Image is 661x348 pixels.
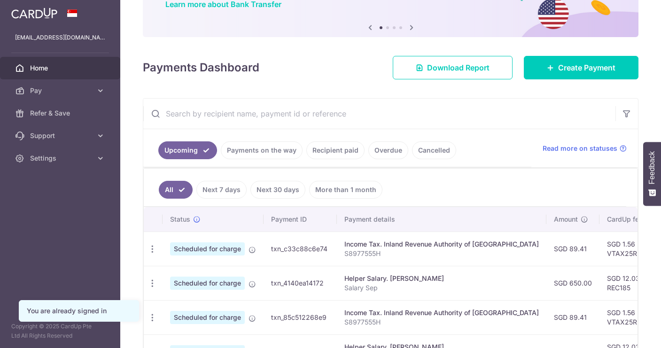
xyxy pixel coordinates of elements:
[427,62,490,73] span: Download Report
[250,181,305,199] a: Next 30 days
[264,300,337,334] td: txn_85c512268e9
[524,56,638,79] a: Create Payment
[368,141,408,159] a: Overdue
[27,306,131,316] div: You are already signed in
[170,242,245,255] span: Scheduled for charge
[170,277,245,290] span: Scheduled for charge
[607,215,643,224] span: CardUp fee
[344,249,539,258] p: S8977555H
[309,181,382,199] a: More than 1 month
[306,141,365,159] a: Recipient paid
[159,181,193,199] a: All
[393,56,513,79] a: Download Report
[599,232,661,266] td: SGD 1.56 VTAX25R
[412,141,456,159] a: Cancelled
[30,86,92,95] span: Pay
[264,232,337,266] td: txn_c33c88c6e74
[264,207,337,232] th: Payment ID
[22,7,41,15] span: Help
[337,207,546,232] th: Payment details
[546,266,599,300] td: SGD 650.00
[221,141,303,159] a: Payments on the way
[143,99,615,129] input: Search by recipient name, payment id or reference
[15,33,105,42] p: [EMAIL_ADDRESS][DOMAIN_NAME]
[344,283,539,293] p: Salary Sep
[158,141,217,159] a: Upcoming
[30,63,92,73] span: Home
[344,317,539,327] p: S8977555H
[599,266,661,300] td: SGD 12.03 REC185
[558,62,615,73] span: Create Payment
[196,181,247,199] a: Next 7 days
[143,59,259,76] h4: Payments Dashboard
[546,300,599,334] td: SGD 89.41
[170,215,190,224] span: Status
[264,266,337,300] td: txn_4140ea14172
[648,151,656,184] span: Feedback
[554,215,578,224] span: Amount
[30,154,92,163] span: Settings
[546,232,599,266] td: SGD 89.41
[543,144,627,153] a: Read more on statuses
[643,142,661,206] button: Feedback - Show survey
[30,131,92,140] span: Support
[170,311,245,324] span: Scheduled for charge
[344,308,539,317] div: Income Tax. Inland Revenue Authority of [GEOGRAPHIC_DATA]
[344,274,539,283] div: Helper Salary. [PERSON_NAME]
[11,8,57,19] img: CardUp
[344,240,539,249] div: Income Tax. Inland Revenue Authority of [GEOGRAPHIC_DATA]
[30,108,92,118] span: Refer & Save
[543,144,617,153] span: Read more on statuses
[599,300,661,334] td: SGD 1.56 VTAX25R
